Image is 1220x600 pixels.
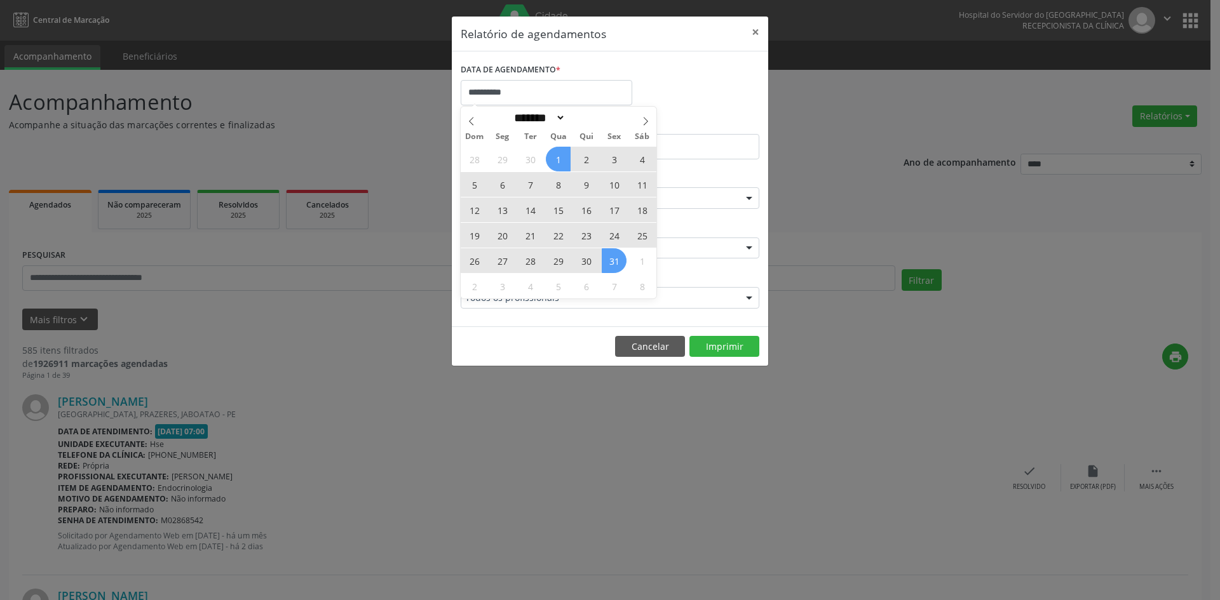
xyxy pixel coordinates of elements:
[490,197,515,222] span: Outubro 13, 2025
[546,197,571,222] span: Outubro 15, 2025
[574,172,599,197] span: Outubro 9, 2025
[518,147,543,171] span: Setembro 30, 2025
[518,172,543,197] span: Outubro 7, 2025
[462,248,487,273] span: Outubro 26, 2025
[462,274,487,298] span: Novembro 2, 2025
[566,111,607,124] input: Year
[602,197,627,222] span: Outubro 17, 2025
[613,114,759,134] label: ATÉ
[573,133,600,141] span: Qui
[574,248,599,273] span: Outubro 30, 2025
[490,223,515,248] span: Outubro 20, 2025
[628,133,656,141] span: Sáb
[518,274,543,298] span: Novembro 4, 2025
[743,17,768,48] button: Close
[490,147,515,171] span: Setembro 29, 2025
[462,223,487,248] span: Outubro 19, 2025
[517,133,545,141] span: Ter
[546,223,571,248] span: Outubro 22, 2025
[574,147,599,171] span: Outubro 2, 2025
[574,223,599,248] span: Outubro 23, 2025
[462,147,487,171] span: Setembro 28, 2025
[545,133,573,141] span: Qua
[602,147,627,171] span: Outubro 3, 2025
[461,133,489,141] span: Dom
[490,248,515,273] span: Outubro 27, 2025
[490,274,515,298] span: Novembro 3, 2025
[630,274,654,298] span: Novembro 8, 2025
[602,223,627,248] span: Outubro 24, 2025
[630,172,654,197] span: Outubro 11, 2025
[630,197,654,222] span: Outubro 18, 2025
[490,172,515,197] span: Outubro 6, 2025
[602,172,627,197] span: Outubro 10, 2025
[615,336,685,357] button: Cancelar
[574,197,599,222] span: Outubro 16, 2025
[546,248,571,273] span: Outubro 29, 2025
[630,223,654,248] span: Outubro 25, 2025
[602,274,627,298] span: Novembro 7, 2025
[546,147,571,171] span: Outubro 1, 2025
[462,197,487,222] span: Outubro 12, 2025
[602,248,627,273] span: Outubro 31, 2025
[461,60,560,80] label: DATA DE AGENDAMENTO
[510,111,566,124] select: Month
[462,172,487,197] span: Outubro 5, 2025
[518,197,543,222] span: Outubro 14, 2025
[689,336,759,357] button: Imprimir
[574,274,599,298] span: Novembro 6, 2025
[489,133,517,141] span: Seg
[546,274,571,298] span: Novembro 5, 2025
[461,25,606,42] h5: Relatório de agendamentos
[630,248,654,273] span: Novembro 1, 2025
[546,172,571,197] span: Outubro 8, 2025
[518,248,543,273] span: Outubro 28, 2025
[630,147,654,171] span: Outubro 4, 2025
[518,223,543,248] span: Outubro 21, 2025
[600,133,628,141] span: Sex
